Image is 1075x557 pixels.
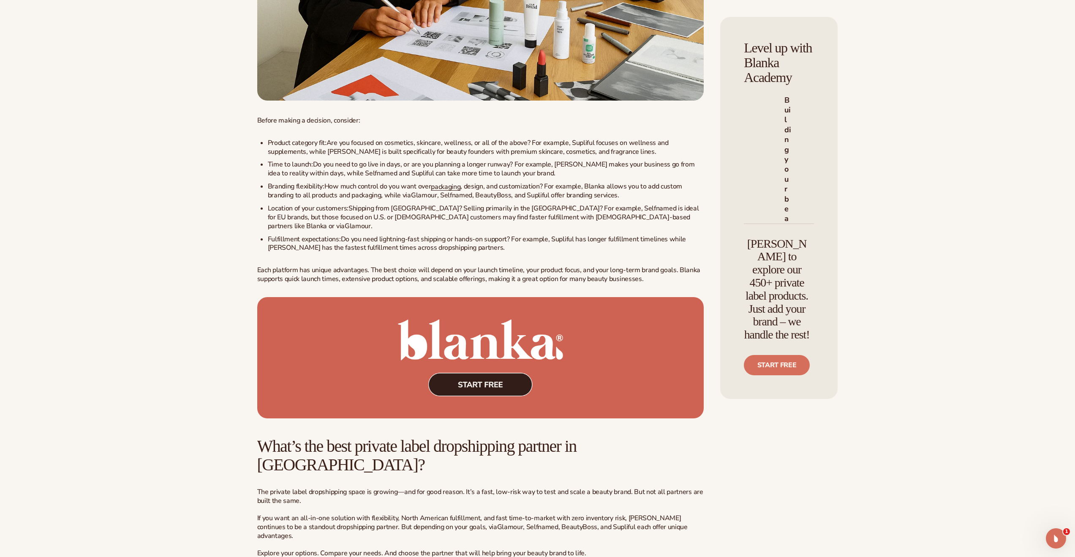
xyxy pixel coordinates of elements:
[257,297,704,474] span: What’s the best private label dropshipping partner in [GEOGRAPHIC_DATA]?
[268,160,313,169] span: Time to launch:
[744,238,810,341] h4: [PERSON_NAME] to explore our 450+ private label products. Just add your brand – we handle the rest!
[268,138,327,147] span: Product category fit:
[744,96,814,552] a: Shopify Image 5 Building your beauty and wellness brand with [PERSON_NAME]
[431,182,460,191] a: packaging
[257,513,688,541] span: If you want an all-in-one solution with flexibility, North American fulfillment, and fast time-to...
[744,355,810,375] a: Start free
[257,265,701,284] span: Each platform has unique advantages. The best choice will depend on your launch timeline, your pr...
[268,138,669,156] span: Are you focused on cosmetics, skincare, wellness, or all of the above? For example, Supliful focu...
[257,487,703,505] span: The private label dropshipping space is growing—and for good reason. It’s a fast, low-risk way to...
[744,41,814,85] h4: Level up with Blanka Academy
[257,297,704,418] a: blanka sign up page
[257,297,704,418] img: Start free with Blanka today
[268,204,348,213] span: Location of your customers:
[784,96,814,552] h4: Building your beauty and wellness brand with [PERSON_NAME]
[268,160,695,178] span: Do you need to go live in days, or are you planning a longer runway? For example, [PERSON_NAME] m...
[324,182,431,191] span: How much control do you want over
[268,235,686,253] span: Do you need lightning-fast shipping or hands-on support? For example, Supliful has longer fulfill...
[1046,528,1066,549] iframe: Intercom live chat
[257,116,360,125] span: Before making a decision, consider:
[268,182,683,200] span: , design, and customization? For example, Blanka allows you to add custom branding to all product...
[268,204,699,231] span: Shipping from [GEOGRAPHIC_DATA]? Selling primarily in the [GEOGRAPHIC_DATA]? For example, Selfnam...
[1063,528,1070,535] span: 1
[268,235,341,244] span: Fulfillment expectations:
[268,182,324,191] span: Branding flexibility:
